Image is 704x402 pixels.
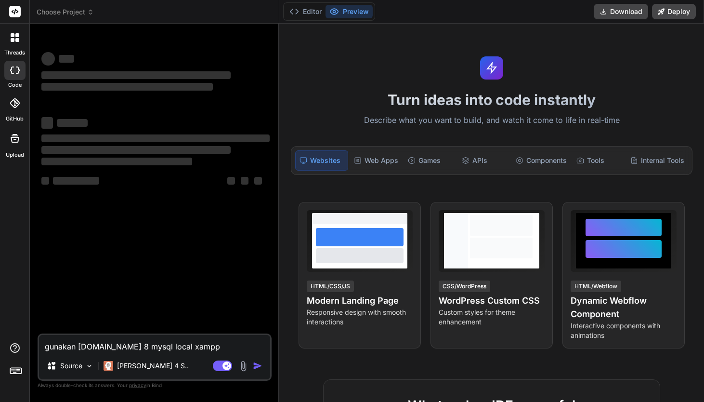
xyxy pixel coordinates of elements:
span: privacy [129,382,146,388]
p: Interactive components with animations [571,321,677,340]
span: Choose Project [37,7,94,17]
span: ‌ [41,117,53,129]
p: Describe what you want to build, and watch it come to life in real-time [285,114,698,127]
img: Claude 4 Sonnet [104,361,113,371]
p: Source [60,361,82,371]
p: Custom styles for theme enhancement [439,308,545,327]
textarea: gunakan [DOMAIN_NAME] 8 mysql local xampp [39,335,270,352]
div: Internal Tools [626,150,688,171]
h4: Dynamic Webflow Component [571,294,677,321]
div: CSS/WordPress [439,281,490,292]
img: attachment [238,361,249,372]
p: Always double-check its answers. Your in Bind [38,381,272,390]
span: ‌ [59,55,74,63]
span: View Prompt [367,210,409,220]
button: Deploy [652,4,696,19]
div: Games [404,150,456,171]
span: ‌ [41,52,55,66]
label: threads [4,49,25,57]
label: code [8,81,22,89]
div: Websites [295,150,348,171]
div: APIs [458,150,510,171]
span: View Prompt [631,210,673,220]
button: Editor [286,5,326,18]
label: Upload [6,151,24,159]
span: ‌ [57,119,88,127]
div: Web Apps [350,150,402,171]
span: ‌ [53,177,99,185]
label: GitHub [6,115,24,123]
span: ‌ [41,134,270,142]
span: ‌ [41,146,231,154]
button: Download [594,4,648,19]
h4: Modern Landing Page [307,294,413,308]
img: icon [253,361,262,371]
span: View Prompt [499,210,541,220]
div: Tools [573,150,625,171]
span: ‌ [41,83,213,91]
div: HTML/Webflow [571,281,621,292]
div: HTML/CSS/JS [307,281,354,292]
span: ‌ [41,71,231,79]
span: ‌ [41,158,192,165]
button: Preview [326,5,373,18]
span: ‌ [254,177,262,185]
p: Responsive design with smooth interactions [307,308,413,327]
h4: WordPress Custom CSS [439,294,545,308]
span: ‌ [241,177,248,185]
p: [PERSON_NAME] 4 S.. [117,361,189,371]
img: Pick Models [85,362,93,370]
span: ‌ [227,177,235,185]
h1: Turn ideas into code instantly [285,91,698,108]
div: Components [512,150,571,171]
span: ‌ [41,177,49,185]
